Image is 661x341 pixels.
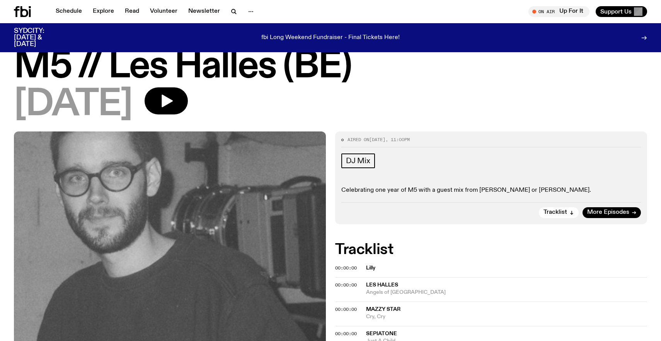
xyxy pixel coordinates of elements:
span: Lilly [366,264,642,272]
button: Support Us [596,6,647,17]
button: Tracklist [539,207,579,218]
span: Cry, Cry [366,313,647,321]
span: 00:00:00 [335,306,357,312]
a: Explore [88,6,119,17]
span: Mazzy Star [366,307,400,312]
button: 00:00:00 [335,332,357,336]
button: On AirUp For It [528,6,589,17]
span: 00:00:00 [335,265,357,271]
a: Read [120,6,144,17]
button: 00:00:00 [335,266,357,270]
span: DJ Mix [346,157,370,165]
h1: M5 // Les Halles (BE) [14,49,647,84]
span: 00:00:00 [335,282,357,288]
span: 00:00:00 [335,331,357,337]
span: Tracklist [543,210,567,215]
button: 00:00:00 [335,307,357,312]
p: fbi Long Weekend Fundraiser - Final Tickets Here! [261,34,400,41]
span: Sepiatone [366,331,397,336]
a: Schedule [51,6,87,17]
h2: Tracklist [335,243,647,257]
span: , 11:00pm [385,136,410,143]
span: Support Us [600,8,632,15]
button: 00:00:00 [335,283,357,287]
a: Newsletter [184,6,225,17]
span: Les Halles [366,282,398,288]
a: Volunteer [145,6,182,17]
span: Angels of [GEOGRAPHIC_DATA] [366,289,647,296]
a: DJ Mix [341,153,375,168]
span: [DATE] [14,87,132,122]
h3: SYDCITY: [DATE] & [DATE] [14,28,63,48]
span: [DATE] [369,136,385,143]
a: More Episodes [583,207,641,218]
span: More Episodes [587,210,629,215]
span: Aired on [348,136,369,143]
p: Celebrating one year of M5 with a guest mix from [PERSON_NAME] or [PERSON_NAME]. [341,187,641,194]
